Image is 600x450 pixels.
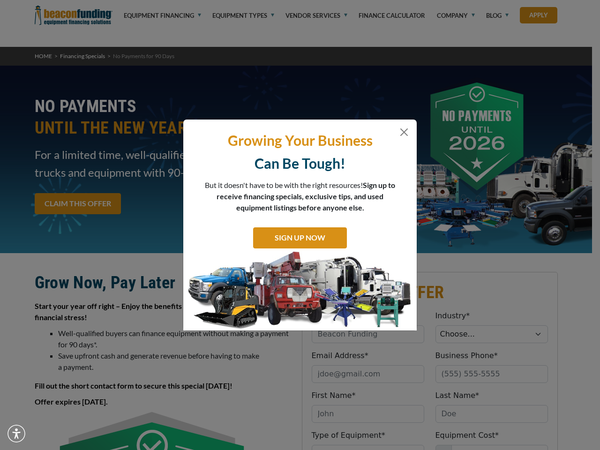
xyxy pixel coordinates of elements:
img: subscribe-modal.jpg [183,251,417,330]
p: Growing Your Business [190,131,410,150]
span: Sign up to receive financing specials, exclusive tips, and used equipment listings before anyone ... [217,180,395,212]
p: Can Be Tough! [190,154,410,172]
p: But it doesn't have to be with the right resources! [204,180,396,213]
a: SIGN UP NOW [253,227,347,248]
button: Close [398,127,410,138]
